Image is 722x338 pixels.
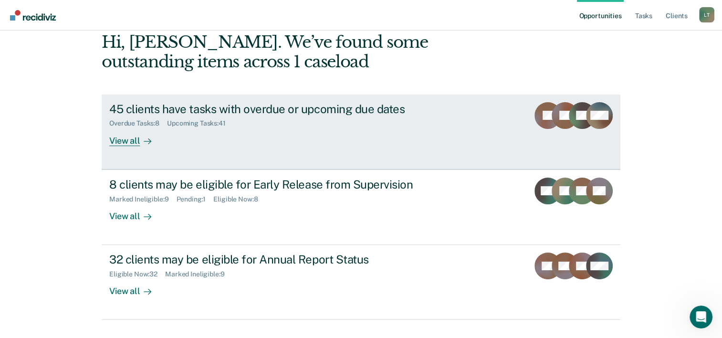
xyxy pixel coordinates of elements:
[699,7,714,22] div: L T
[109,203,163,222] div: View all
[167,119,233,127] div: Upcoming Tasks : 41
[213,195,265,203] div: Eligible Now : 8
[109,195,176,203] div: Marked Ineligible : 9
[699,7,714,22] button: Profile dropdown button
[102,169,620,245] a: 8 clients may be eligible for Early Release from SupervisionMarked Ineligible:9Pending:1Eligible ...
[109,253,444,266] div: 32 clients may be eligible for Annual Report Status
[109,119,167,127] div: Overdue Tasks : 8
[109,278,163,297] div: View all
[102,95,620,169] a: 45 clients have tasks with overdue or upcoming due datesOverdue Tasks:8Upcoming Tasks:41View all
[109,178,444,191] div: 8 clients may be eligible for Early Release from Supervision
[177,195,214,203] div: Pending : 1
[109,127,163,146] div: View all
[109,102,444,116] div: 45 clients have tasks with overdue or upcoming due dates
[109,270,165,278] div: Eligible Now : 32
[10,10,56,21] img: Recidiviz
[102,32,516,72] div: Hi, [PERSON_NAME]. We’ve found some outstanding items across 1 caseload
[165,270,232,278] div: Marked Ineligible : 9
[690,306,712,328] iframe: Intercom live chat
[102,245,620,320] a: 32 clients may be eligible for Annual Report StatusEligible Now:32Marked Ineligible:9View all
